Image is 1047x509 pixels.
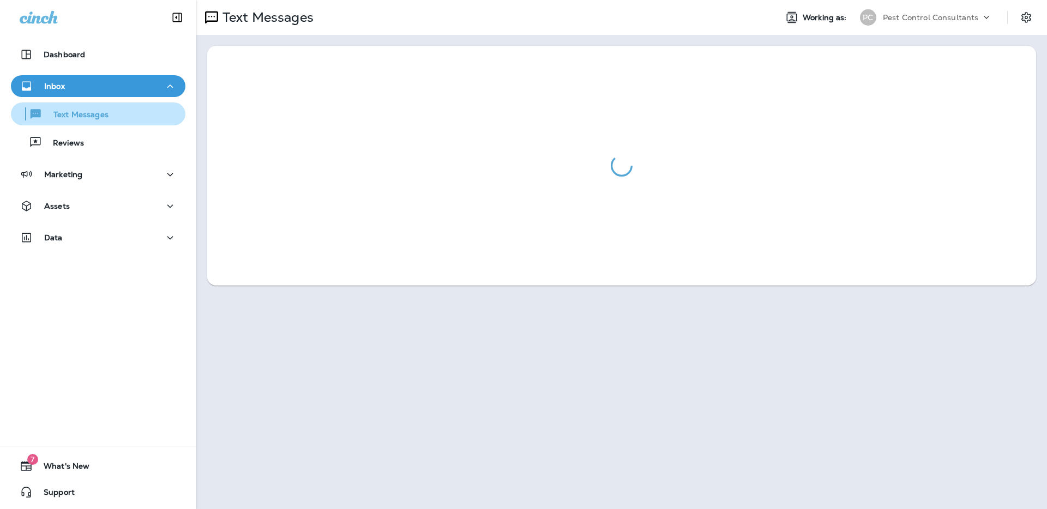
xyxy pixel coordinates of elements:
[1016,8,1036,27] button: Settings
[883,13,978,22] p: Pest Control Consultants
[27,454,38,465] span: 7
[44,170,82,179] p: Marketing
[11,44,185,65] button: Dashboard
[803,13,849,22] span: Working as:
[11,455,185,477] button: 7What's New
[44,50,85,59] p: Dashboard
[11,75,185,97] button: Inbox
[218,9,314,26] p: Text Messages
[43,110,109,120] p: Text Messages
[11,131,185,154] button: Reviews
[162,7,192,28] button: Collapse Sidebar
[44,202,70,210] p: Assets
[11,195,185,217] button: Assets
[42,138,84,149] p: Reviews
[11,102,185,125] button: Text Messages
[44,233,63,242] p: Data
[33,488,75,501] span: Support
[11,227,185,249] button: Data
[11,163,185,185] button: Marketing
[11,481,185,503] button: Support
[860,9,876,26] div: PC
[44,82,65,90] p: Inbox
[33,462,89,475] span: What's New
